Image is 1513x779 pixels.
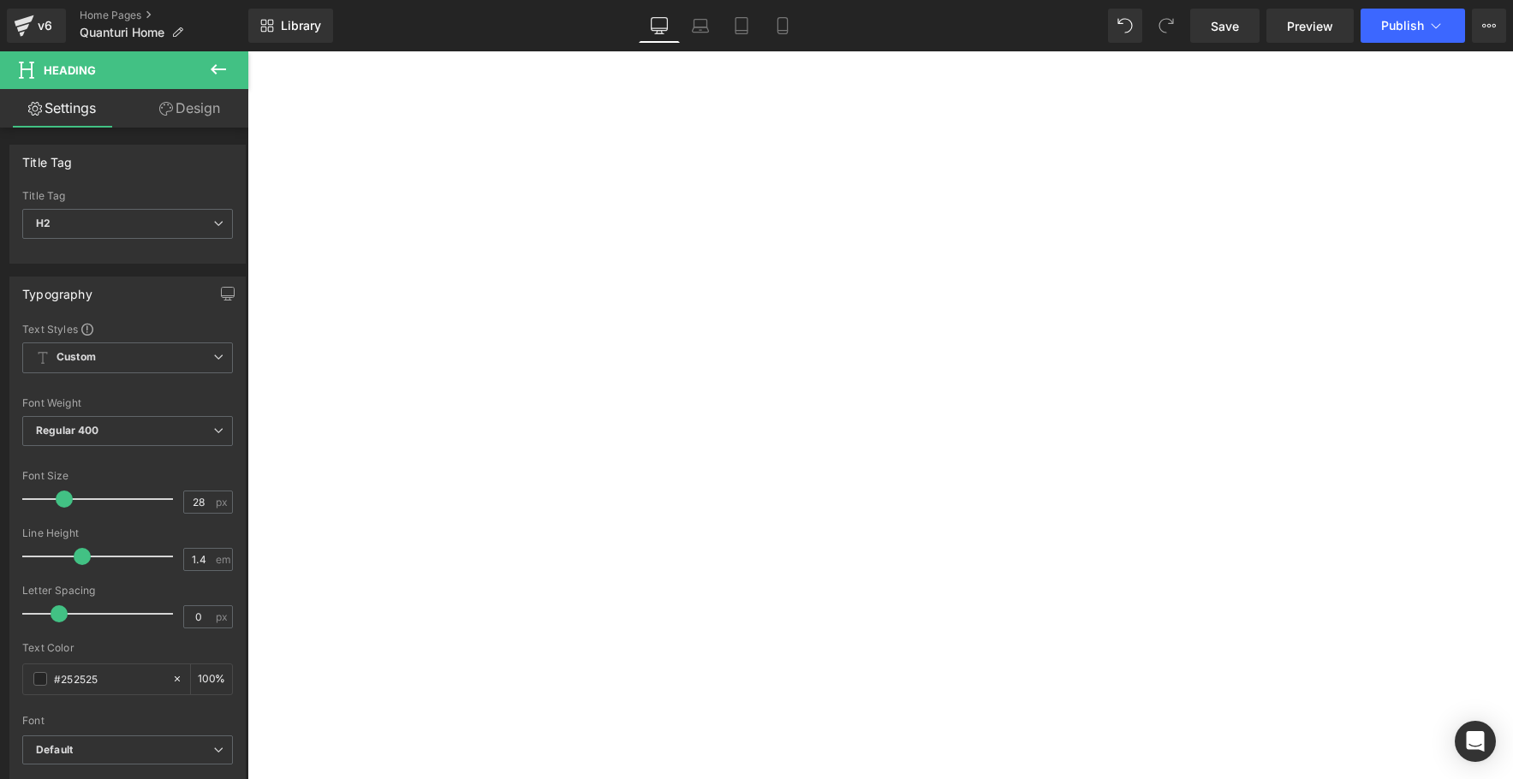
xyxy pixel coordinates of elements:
span: px [216,497,230,508]
i: Default [36,743,73,758]
span: Preview [1287,17,1333,35]
div: Line Height [22,527,233,539]
div: Letter Spacing [22,585,233,597]
div: Font Size [22,470,233,482]
div: Font [22,715,233,727]
button: Publish [1361,9,1465,43]
a: Laptop [680,9,721,43]
div: Title Tag [22,146,73,169]
span: px [216,611,230,622]
div: Font Weight [22,397,233,409]
a: Desktop [639,9,680,43]
div: v6 [34,15,56,37]
span: em [216,554,230,565]
span: Quanturi Home [80,26,164,39]
span: Heading [44,63,96,77]
a: Home Pages [80,9,248,22]
div: % [191,664,232,694]
span: Publish [1381,19,1424,33]
b: Custom [57,350,96,365]
b: Regular 400 [36,424,99,437]
div: Text Styles [22,322,233,336]
a: Tablet [721,9,762,43]
div: Title Tag [22,190,233,202]
a: Design [128,89,252,128]
button: Undo [1108,9,1142,43]
a: Preview [1266,9,1354,43]
a: Mobile [762,9,803,43]
span: Library [281,18,321,33]
a: New Library [248,9,333,43]
b: H2 [36,217,51,229]
input: Color [54,669,164,688]
button: More [1472,9,1506,43]
button: Redo [1149,9,1183,43]
div: Text Color [22,642,233,654]
div: Open Intercom Messenger [1455,721,1496,762]
div: Typography [22,277,92,301]
a: v6 [7,9,66,43]
span: Save [1211,17,1239,35]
